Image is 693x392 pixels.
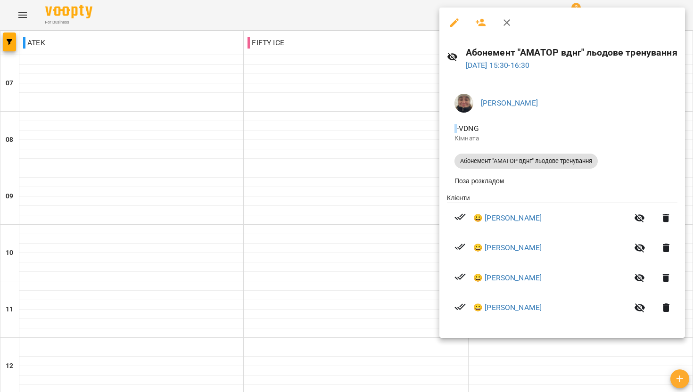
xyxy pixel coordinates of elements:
img: 4cf27c03cdb7f7912a44474f3433b006.jpeg [454,94,473,113]
a: [DATE] 15:30-16:30 [466,61,530,70]
a: 😀 [PERSON_NAME] [473,272,542,284]
p: Кімната [454,134,670,143]
ul: Клієнти [447,193,677,327]
a: 😀 [PERSON_NAME] [473,302,542,313]
h6: Абонемент "АМАТОР вднг" льодове тренування [466,45,677,60]
a: 😀 [PERSON_NAME] [473,242,542,253]
li: Поза розкладом [447,172,677,189]
span: - VDNG [454,124,481,133]
svg: Візит сплачено [454,301,466,312]
a: 😀 [PERSON_NAME] [473,212,542,224]
svg: Візит сплачено [454,241,466,253]
span: Абонемент "АМАТОР вднг" льодове тренування [454,157,598,165]
a: [PERSON_NAME] [481,98,538,107]
svg: Візит сплачено [454,271,466,282]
